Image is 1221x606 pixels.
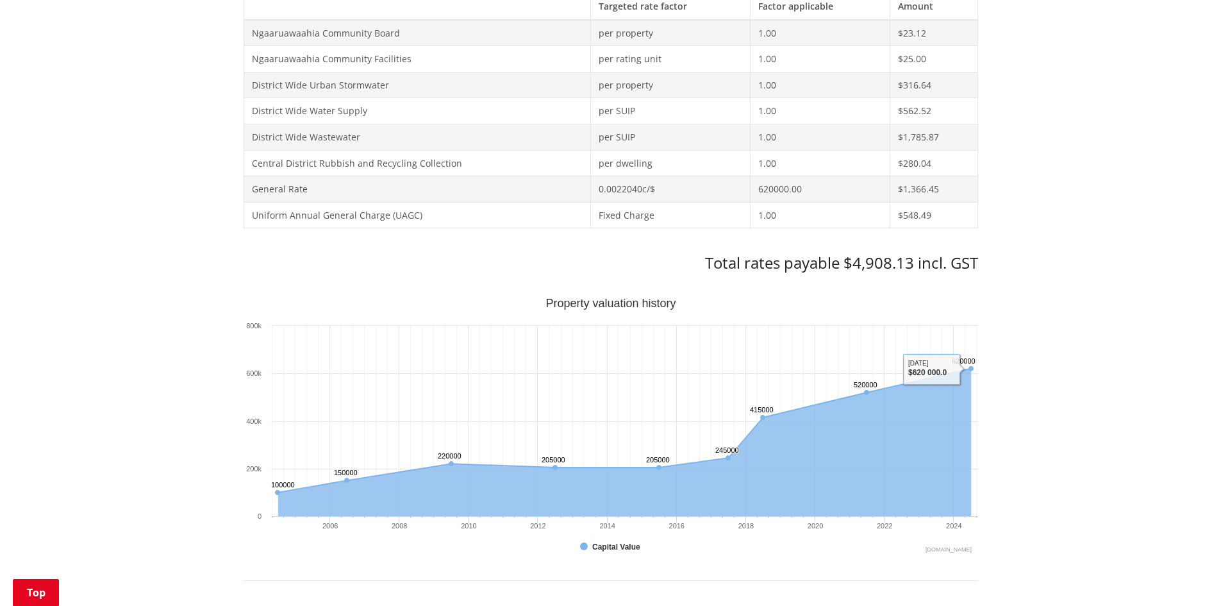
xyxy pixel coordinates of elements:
td: Uniform Annual General Charge (UAGC) [244,202,590,228]
text: 205000 [646,456,670,464]
text: 520000 [854,381,877,389]
text: 200k [246,465,262,473]
text: 2010 [461,522,476,530]
text: 2022 [877,522,892,530]
td: per SUIP [590,98,751,124]
h3: Total rates payable $4,908.13 incl. GST [244,254,978,273]
td: Fixed Charge [590,202,751,228]
td: 1.00 [751,46,890,72]
path: Saturday, Jun 30, 12:00, 415,000. Capital Value. [760,415,765,420]
td: 1.00 [751,150,890,176]
td: General Rate [244,176,590,203]
text: 600k [246,369,262,377]
text: Property valuation history [545,297,676,310]
td: 620000.00 [751,176,890,203]
iframe: Messenger Launcher [1162,552,1208,598]
td: Ngaaruawaahia Community Board [244,20,590,46]
text: 220000 [438,452,461,460]
path: Tuesday, Jun 30, 12:00, 220,000. Capital Value. [449,461,454,466]
td: $316.64 [890,72,977,98]
path: Wednesday, Jun 30, 12:00, 520,000. Capital Value. [864,390,869,395]
td: $562.52 [890,98,977,124]
td: 1.00 [751,72,890,98]
td: $25.00 [890,46,977,72]
td: $1,785.87 [890,124,977,150]
text: 2014 [599,522,615,530]
td: 1.00 [751,98,890,124]
td: 1.00 [751,124,890,150]
text: 620000 [952,357,976,365]
td: 0.0022040c/$ [590,176,751,203]
td: $280.04 [890,150,977,176]
td: Central District Rubbish and Recycling Collection [244,150,590,176]
text: 245000 [715,446,739,454]
text: Chart credits: Highcharts.com [925,546,971,553]
text: 2020 [807,522,822,530]
text: 400k [246,417,262,425]
td: per property [590,20,751,46]
td: per property [590,72,751,98]
button: Show Capital Value [580,541,642,553]
text: 2012 [530,522,545,530]
a: Top [13,579,59,606]
td: Ngaaruawaahia Community Facilities [244,46,590,72]
td: District Wide Urban Stormwater [244,72,590,98]
text: 150000 [334,469,358,476]
td: per dwelling [590,150,751,176]
td: per rating unit [590,46,751,72]
td: District Wide Water Supply [244,98,590,124]
text: 2024 [946,522,961,530]
td: $23.12 [890,20,977,46]
text: 2008 [391,522,406,530]
td: 1.00 [751,202,890,228]
text: 2006 [322,522,337,530]
text: 2018 [738,522,753,530]
path: Tuesday, Jun 30, 12:00, 205,000. Capital Value. [656,465,661,470]
path: Wednesday, Jun 30, 12:00, 100,000. Capital Value. [275,490,280,495]
path: Sunday, Jun 30, 12:00, 620,000. Capital Value. [968,366,974,371]
path: Friday, Jun 30, 12:00, 150,000. Capital Value. [344,478,349,483]
td: per SUIP [590,124,751,150]
path: Saturday, Jun 30, 12:00, 205,000. Capital Value. [552,465,558,470]
td: $548.49 [890,202,977,228]
path: Friday, Jun 30, 12:00, 245,000. Capital Value. [726,455,731,460]
text: 0 [257,512,261,520]
text: 2016 [669,522,684,530]
text: 415000 [750,406,774,414]
td: 1.00 [751,20,890,46]
div: Property valuation history. Highcharts interactive chart. [244,298,978,555]
text: 800k [246,322,262,330]
td: District Wide Wastewater [244,124,590,150]
text: 205000 [542,456,565,464]
td: $1,366.45 [890,176,977,203]
svg: Interactive chart [244,298,978,555]
text: 100000 [271,481,295,489]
